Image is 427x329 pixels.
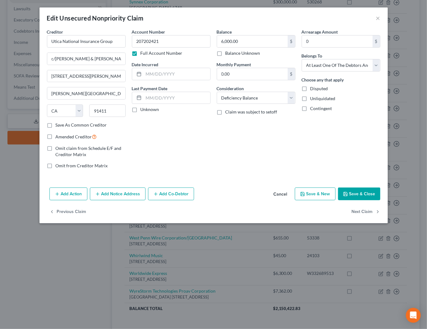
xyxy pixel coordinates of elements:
[352,205,380,218] button: Next Claim
[56,134,92,139] span: Amended Creditor
[373,35,380,47] div: $
[338,188,380,201] button: Save & Close
[89,104,126,117] input: Enter zip...
[217,29,232,35] label: Balance
[56,146,122,157] span: Omit claim from Schedule E/F and Creditor Matrix
[406,308,421,323] div: Open Intercom Messenger
[144,92,210,104] input: MM/DD/YYYY
[49,205,86,218] button: Previous Claim
[269,188,292,201] button: Cancel
[148,188,194,201] button: Add Co-Debtor
[132,61,159,68] label: Date Incurred
[132,35,211,48] input: --
[132,29,165,35] label: Account Number
[141,50,183,56] label: Full Account Number
[310,86,328,91] span: Disputed
[225,50,260,56] label: Balance Unknown
[56,122,107,128] label: Save As Common Creditor
[302,35,373,47] input: 0.00
[225,109,277,114] span: Claim was subject to setoff
[295,188,336,201] button: Save & New
[47,14,144,22] div: Edit Unsecured Nonpriority Claim
[144,68,210,80] input: MM/DD/YYYY
[47,35,126,48] input: Search creditor by name...
[56,163,108,168] span: Omit from Creditor Matrix
[302,53,323,58] span: Belongs To
[288,68,295,80] div: $
[376,14,380,22] button: ×
[310,96,336,101] span: Unliquidated
[217,85,244,92] label: Consideration
[310,106,332,111] span: Contingent
[47,29,63,35] span: Creditor
[217,35,288,47] input: 0.00
[217,68,288,80] input: 0.00
[47,87,125,99] input: Enter city...
[90,188,146,201] button: Add Notice Address
[217,61,251,68] label: Monthly Payment
[47,70,125,82] input: Apt, Suite, etc...
[288,35,295,47] div: $
[47,53,125,65] input: Enter address...
[141,106,159,113] label: Unknown
[132,85,168,92] label: Last Payment Date
[302,29,338,35] label: Arrearage Amount
[49,188,87,201] button: Add Action
[302,76,344,83] label: Choose any that apply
